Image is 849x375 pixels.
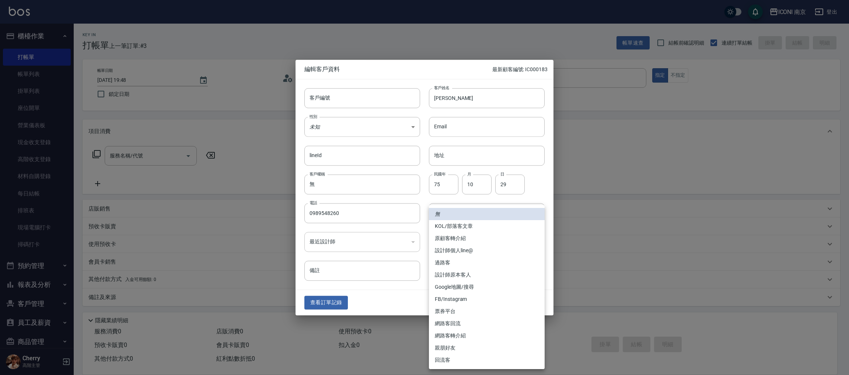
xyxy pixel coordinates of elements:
li: 票券平台 [429,305,545,317]
li: 回流客 [429,354,545,366]
li: 過路客 [429,257,545,269]
li: KOL/部落客文章 [429,220,545,232]
em: 無 [435,210,440,218]
li: 設計師原本客人 [429,269,545,281]
li: 網路客回流 [429,317,545,330]
li: Google地圖/搜尋 [429,281,545,293]
li: 設計師個人line@ [429,244,545,257]
li: FB/Instagram [429,293,545,305]
li: 親朋好友 [429,342,545,354]
li: 網路客轉介紹 [429,330,545,342]
li: 原顧客轉介紹 [429,232,545,244]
